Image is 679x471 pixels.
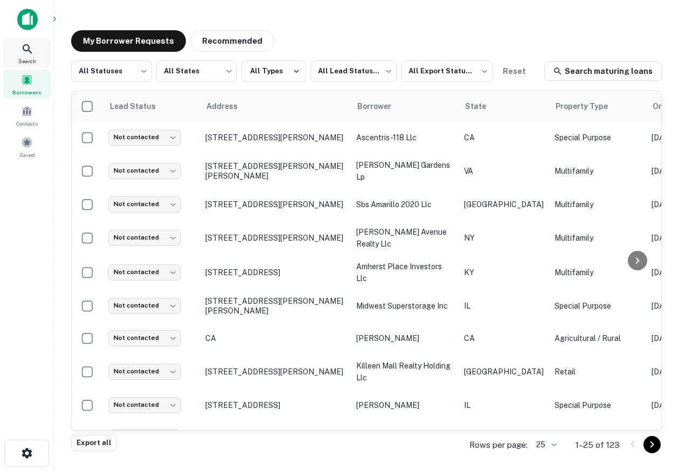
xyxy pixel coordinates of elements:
p: Rows per page: [469,439,528,452]
span: Property Type [556,100,622,113]
p: CA [464,332,544,344]
th: Property Type [549,91,646,121]
th: State [459,91,549,121]
p: [STREET_ADDRESS][PERSON_NAME] [205,367,345,377]
p: KY [464,267,544,278]
button: Recommended [190,30,274,52]
p: Special Purpose [555,399,641,411]
p: [STREET_ADDRESS][PERSON_NAME][PERSON_NAME] [205,161,345,181]
button: Export all [71,435,117,451]
p: Multifamily [555,165,641,177]
span: State [465,100,500,113]
th: Borrower [351,91,459,121]
div: All Lead Statuses [310,57,397,85]
p: killeen mall realty holding llc [356,360,453,384]
div: Not contacted [108,298,181,313]
span: Lead Status [109,100,170,113]
span: Search [18,57,36,65]
img: capitalize-icon.png [17,9,38,30]
span: Borrowers [12,88,41,97]
div: Not contacted [108,264,181,280]
div: Not contacted [108,364,181,379]
a: Contacts [3,101,51,130]
p: [STREET_ADDRESS][PERSON_NAME] [205,233,345,243]
div: All Export Statuses [401,57,493,85]
p: [STREET_ADDRESS] [205,400,345,410]
p: [GEOGRAPHIC_DATA] [464,199,544,210]
div: All Statuses [71,57,152,85]
p: Retail [555,366,641,378]
p: CA [464,132,544,144]
a: Search [3,38,51,67]
p: 1–25 of 123 [576,439,620,452]
p: [PERSON_NAME] [356,399,453,411]
p: IL [464,300,544,312]
p: Special Purpose [555,132,641,144]
div: Not contacted [108,429,181,445]
span: Saved [19,151,35,159]
div: Not contacted [108,397,181,413]
p: [STREET_ADDRESS][PERSON_NAME] [205,200,345,209]
p: [STREET_ADDRESS][PERSON_NAME][PERSON_NAME] [205,296,345,316]
p: midwest superstorage inc [356,300,453,312]
p: VA [464,165,544,177]
p: Multifamily [555,199,641,210]
div: Not contacted [108,129,181,145]
div: Not contacted [108,163,181,179]
iframe: Chat Widget [625,385,679,436]
p: Agricultural / Rural [555,332,641,344]
p: Multifamily [555,232,641,244]
p: CA [205,333,345,343]
p: amherst place investors llc [356,261,453,284]
span: Contacts [16,119,38,128]
p: [GEOGRAPHIC_DATA] [464,366,544,378]
th: Lead Status [103,91,200,121]
p: [STREET_ADDRESS] [205,268,345,277]
button: Go to next page [643,436,661,453]
p: IL [464,399,544,411]
p: Multifamily [555,267,641,278]
p: NY [464,232,544,244]
button: My Borrower Requests [71,30,186,52]
div: Not contacted [108,230,181,245]
a: Search maturing loans [544,62,662,81]
th: Address [200,91,351,121]
a: Borrowers [3,70,51,99]
p: [STREET_ADDRESS][PERSON_NAME] [205,133,345,142]
button: Reset [497,60,531,82]
p: sbs amarillo 2020 llc [356,199,453,210]
p: ascentris-118 llc [356,132,453,144]
button: All Types [241,60,306,82]
p: [PERSON_NAME] [356,332,453,344]
div: All States [156,57,237,85]
div: Not contacted [108,330,181,346]
span: Borrower [357,100,405,113]
p: Special Purpose [555,300,641,312]
span: Address [206,100,252,113]
div: 25 [532,437,558,453]
a: Saved [3,132,51,161]
p: [PERSON_NAME] avenue realty llc [356,226,453,250]
p: [PERSON_NAME] gardens lp [356,159,453,183]
div: Not contacted [108,196,181,212]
